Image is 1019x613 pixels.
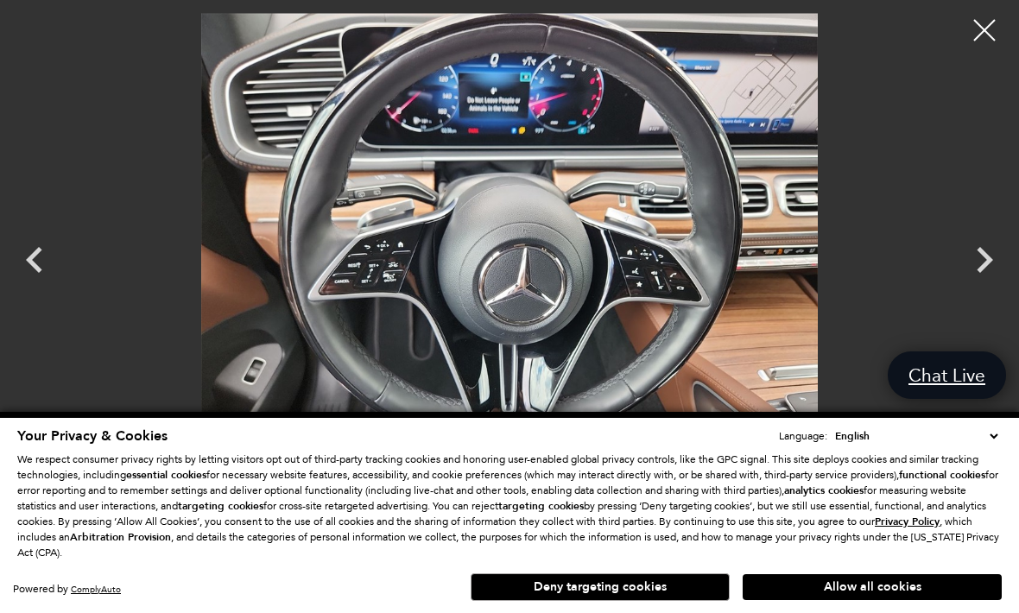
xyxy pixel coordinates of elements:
strong: targeting cookies [178,499,263,513]
strong: analytics cookies [784,483,864,497]
div: Previous [9,225,60,303]
a: Chat Live [888,351,1006,399]
button: Deny targeting cookies [471,573,730,601]
div: Next [959,225,1010,303]
a: ComplyAuto [71,584,121,595]
u: Privacy Policy [875,515,940,528]
span: Chat Live [900,363,994,387]
p: We respect consumer privacy rights by letting visitors opt out of third-party tracking cookies an... [17,452,1002,560]
img: Used 2024 Black Mercedes-Benz GLE 450 image 13 [86,13,933,475]
strong: functional cookies [899,468,985,482]
select: Language Select [831,427,1002,445]
strong: targeting cookies [498,499,584,513]
strong: essential cookies [126,468,206,482]
span: Your Privacy & Cookies [17,427,168,446]
strong: Arbitration Provision [70,530,171,544]
button: Allow all cookies [743,574,1002,600]
div: Language: [779,431,827,441]
div: Powered by [13,584,121,595]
